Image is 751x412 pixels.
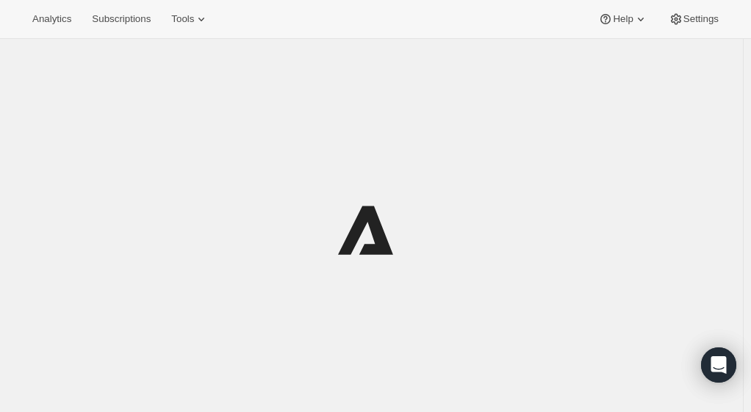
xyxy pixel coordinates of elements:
[589,9,656,29] button: Help
[92,13,151,25] span: Subscriptions
[24,9,80,29] button: Analytics
[162,9,218,29] button: Tools
[660,9,727,29] button: Settings
[683,13,719,25] span: Settings
[171,13,194,25] span: Tools
[613,13,633,25] span: Help
[32,13,71,25] span: Analytics
[83,9,159,29] button: Subscriptions
[701,347,736,383] div: Open Intercom Messenger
